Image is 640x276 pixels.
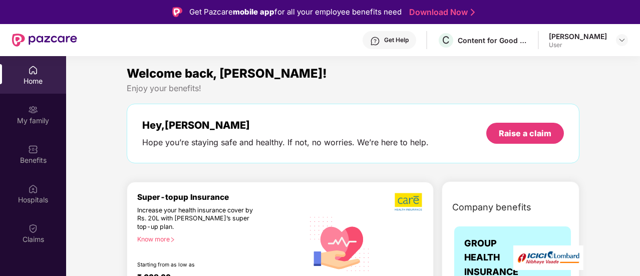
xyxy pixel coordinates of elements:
[370,36,380,46] img: svg+xml;base64,PHN2ZyBpZD0iSGVscC0zMngzMiIgeG1sbnM9Imh0dHA6Ly93d3cudzMub3JnLzIwMDAvc3ZnIiB3aWR0aD...
[137,206,261,231] div: Increase your health insurance cover by Rs. 20L with [PERSON_NAME]’s super top-up plan.
[618,36,626,44] img: svg+xml;base64,PHN2ZyBpZD0iRHJvcGRvd24tMzJ4MzIiIHhtbG5zPSJodHRwOi8vd3d3LnczLm9yZy8yMDAwL3N2ZyIgd2...
[127,83,579,94] div: Enjoy your benefits!
[127,66,327,81] span: Welcome back, [PERSON_NAME]!
[233,7,274,17] strong: mobile app
[442,34,450,46] span: C
[28,105,38,115] img: svg+xml;base64,PHN2ZyB3aWR0aD0iMjAiIGhlaWdodD0iMjAiIHZpZXdCb3g9IjAgMCAyMCAyMCIgZmlsbD0ibm9uZSIgeG...
[384,36,409,44] div: Get Help
[28,65,38,75] img: svg+xml;base64,PHN2ZyBpZD0iSG9tZSIgeG1sbnM9Imh0dHA6Ly93d3cudzMub3JnLzIwMDAvc3ZnIiB3aWR0aD0iMjAiIG...
[142,119,429,131] div: Hey, [PERSON_NAME]
[471,7,475,18] img: Stroke
[549,41,607,49] div: User
[28,184,38,194] img: svg+xml;base64,PHN2ZyBpZD0iSG9zcGl0YWxzIiB4bWxucz0iaHR0cDovL3d3dy53My5vcmcvMjAwMC9zdmciIHdpZHRoPS...
[137,235,298,242] div: Know more
[137,261,261,268] div: Starting from as low as
[12,34,77,47] img: New Pazcare Logo
[28,223,38,233] img: svg+xml;base64,PHN2ZyBpZD0iQ2xhaW0iIHhtbG5zPSJodHRwOi8vd3d3LnczLm9yZy8yMDAwL3N2ZyIgd2lkdGg9IjIwIi...
[28,144,38,154] img: svg+xml;base64,PHN2ZyBpZD0iQmVuZWZpdHMiIHhtbG5zPSJodHRwOi8vd3d3LnczLm9yZy8yMDAwL3N2ZyIgd2lkdGg9Ij...
[499,128,551,139] div: Raise a claim
[172,7,182,17] img: Logo
[549,32,607,41] div: [PERSON_NAME]
[189,6,402,18] div: Get Pazcare for all your employee benefits need
[137,192,304,202] div: Super-topup Insurance
[452,200,531,214] span: Company benefits
[170,237,175,242] span: right
[395,192,423,211] img: b5dec4f62d2307b9de63beb79f102df3.png
[458,36,528,45] div: Content for Good Private Limited
[513,245,583,270] img: insurerLogo
[142,137,429,148] div: Hope you’re staying safe and healthy. If not, no worries. We’re here to help.
[409,7,472,18] a: Download Now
